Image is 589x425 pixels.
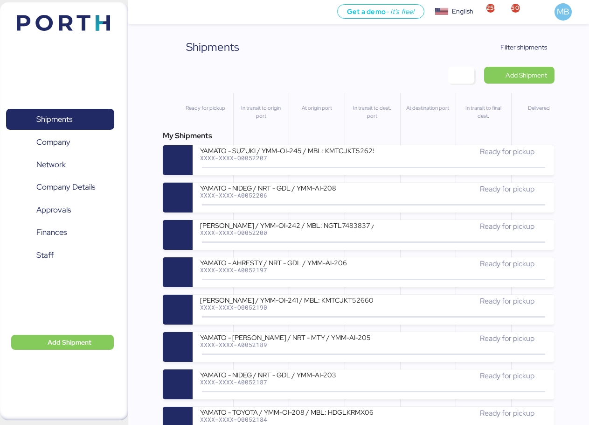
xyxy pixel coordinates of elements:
[484,67,554,84] a: Add Shipment
[506,70,547,81] span: Add Shipment
[48,337,91,348] span: Add Shipment
[237,104,284,120] div: In transit to origin port
[200,341,374,348] div: XXXX-XXXX-A0052189
[349,104,396,120] div: In transit to dest. port
[481,39,554,56] button: Filter shipments
[480,221,534,231] span: Ready for pickup
[200,155,374,161] div: XXXX-XXXX-O0052207
[293,104,340,112] div: At origin port
[6,199,114,221] a: Approvals
[200,184,374,191] div: YAMATO - NIDEG / NRT - GDL / YMM-AI-208
[134,4,150,20] button: Menu
[200,370,374,378] div: YAMATO - NIDEG / NRT - GDL / YMM-AI-203
[6,222,114,243] a: Finances
[200,146,374,154] div: YAMATO - SUZUKI / YMM-OI-245 / MBL: KMTCJKT5262576 / HBL: YIFFW0182595 / FCL
[460,104,507,120] div: In transit to final dest.
[200,408,374,416] div: YAMATO - TOYOTA / YMM-OI-208 / MBL: HDGLKRMX0642262 / HBL: YONGS2508026 / FCL
[163,130,554,142] div: My Shipments
[36,226,67,239] span: Finances
[36,248,54,262] span: Staff
[36,135,70,149] span: Company
[480,259,534,269] span: Ready for pickup
[480,333,534,343] span: Ready for pickup
[6,245,114,266] a: Staff
[6,154,114,176] a: Network
[200,229,374,236] div: XXXX-XXXX-O0052200
[515,104,562,112] div: Delivered
[480,371,534,381] span: Ready for pickup
[36,203,71,217] span: Approvals
[200,296,374,304] div: [PERSON_NAME] / YMM-OI-241 / MBL: KMTCJKT5266008 / HBL: YIFFW0179335 / FCL
[200,416,374,423] div: XXXX-XXXX-O0052184
[200,333,374,341] div: YAMATO - [PERSON_NAME] / NRT - MTY / YMM-AI-205
[480,184,534,194] span: Ready for pickup
[11,335,114,350] button: Add Shipment
[200,304,374,311] div: XXXX-XXXX-O0052190
[500,42,547,53] span: Filter shipments
[181,104,229,112] div: Ready for pickup
[404,104,451,112] div: At destination port
[6,131,114,153] a: Company
[452,7,473,16] div: English
[557,6,569,18] span: MB
[200,192,374,198] div: XXXX-XXXX-A0052206
[200,258,374,266] div: YAMATO - AHRESTY / NRT - GDL / YMM-AI-206
[186,39,239,56] div: Shipments
[36,180,95,194] span: Company Details
[480,408,534,418] span: Ready for pickup
[480,296,534,306] span: Ready for pickup
[480,147,534,156] span: Ready for pickup
[36,113,72,126] span: Shipments
[200,267,374,273] div: XXXX-XXXX-A0052197
[200,221,374,229] div: [PERSON_NAME] / YMM-OI-242 / MBL: NGTL7483837 / HBL: YTJNUM100149 / LCL
[36,158,66,171] span: Network
[6,177,114,198] a: Company Details
[200,379,374,385] div: XXXX-XXXX-A0052187
[6,109,114,130] a: Shipments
